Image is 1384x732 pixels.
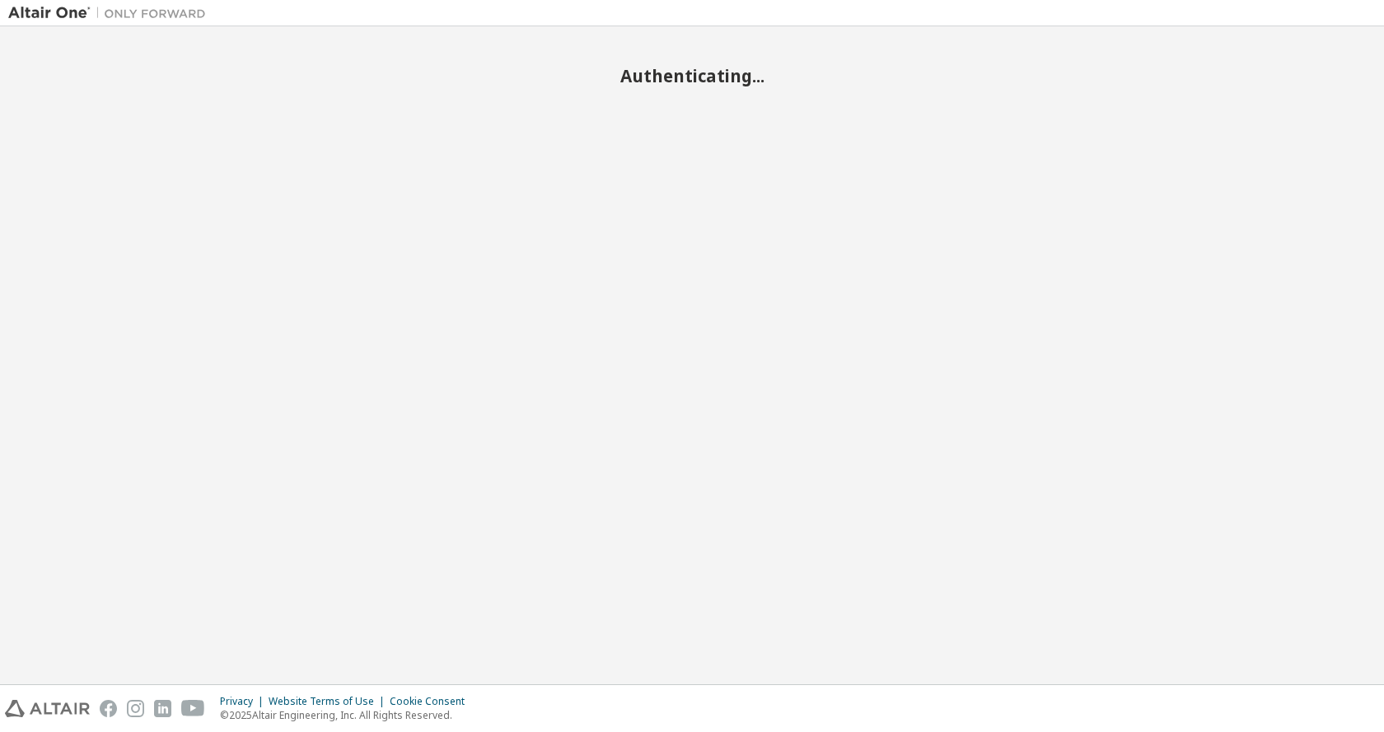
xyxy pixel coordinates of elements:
[127,700,144,717] img: instagram.svg
[5,700,90,717] img: altair_logo.svg
[8,65,1376,86] h2: Authenticating...
[390,695,475,708] div: Cookie Consent
[269,695,390,708] div: Website Terms of Use
[220,708,475,722] p: © 2025 Altair Engineering, Inc. All Rights Reserved.
[154,700,171,717] img: linkedin.svg
[220,695,269,708] div: Privacy
[100,700,117,717] img: facebook.svg
[181,700,205,717] img: youtube.svg
[8,5,214,21] img: Altair One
